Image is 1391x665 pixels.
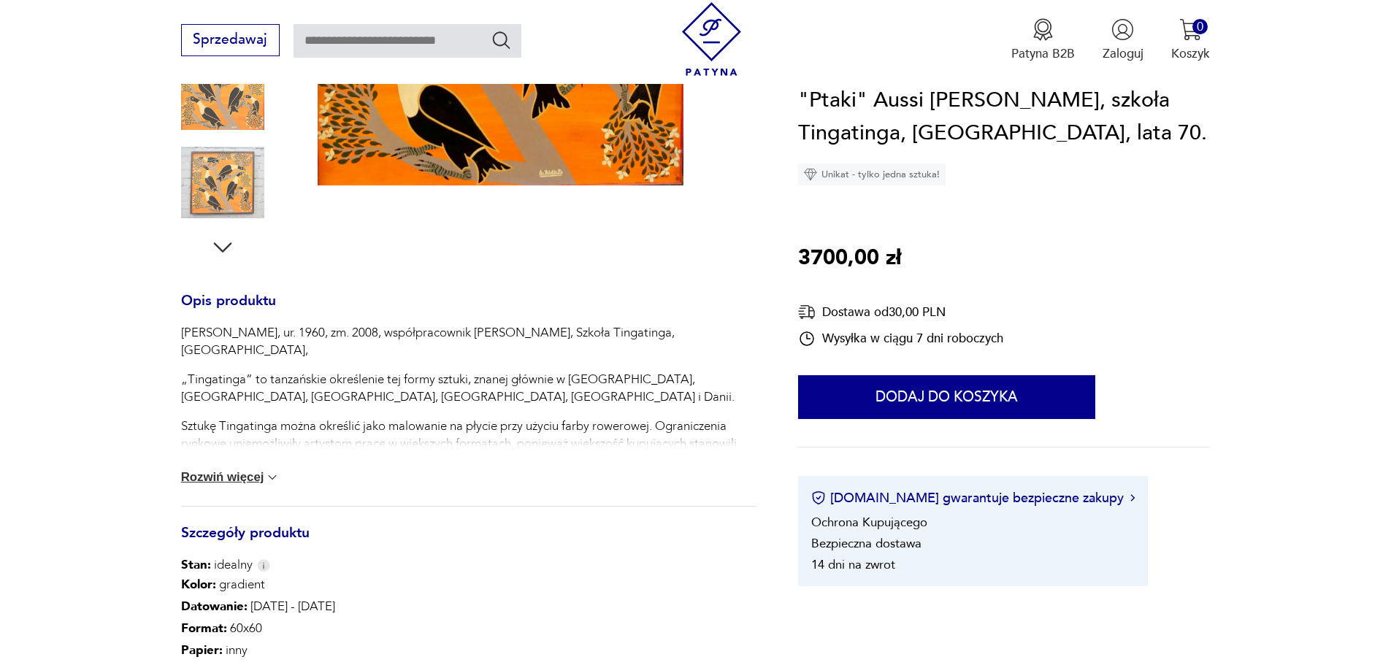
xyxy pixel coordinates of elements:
p: Zaloguj [1103,45,1143,62]
li: 14 dni na zwrot [811,556,895,573]
p: „Tingatinga” to tanzańskie określenie tej formy sztuki, znanej głównie w [GEOGRAPHIC_DATA], [GEOG... [181,371,756,406]
p: inny [181,639,444,661]
li: Bezpieczna dostawa [811,535,921,552]
div: Dostawa od 30,00 PLN [798,303,1003,321]
b: Stan: [181,556,211,573]
b: Kolor: [181,576,216,593]
div: 0 [1192,19,1208,34]
p: 60x60 [181,618,444,639]
button: Patyna B2B [1011,18,1075,62]
img: Zdjęcie produktu "Ptaki" Aussi Jaffary Rashid, szkoła Tingatinga, Tanzania, lata 70. [181,48,264,131]
p: Sztukę Tingatinga można określić jako malowanie na płycie przy użyciu farby rowerowej. Ograniczen... [181,418,756,628]
img: Ikona medalu [1032,18,1054,41]
p: Patyna B2B [1011,45,1075,62]
img: Ikona diamentu [804,168,817,181]
img: Ikona koszyka [1179,18,1202,41]
button: Szukaj [491,29,512,50]
img: chevron down [265,470,280,485]
h1: "Ptaki" Aussi [PERSON_NAME], szkoła Tingatinga, [GEOGRAPHIC_DATA], lata 70. [798,84,1210,150]
h3: Opis produktu [181,296,756,325]
img: Ikonka użytkownika [1111,18,1134,41]
img: Ikona strzałki w prawo [1130,495,1135,502]
a: Ikona medaluPatyna B2B [1011,18,1075,62]
img: Ikona certyfikatu [811,491,826,506]
button: Sprzedawaj [181,24,280,56]
button: Zaloguj [1103,18,1143,62]
div: Wysyłka w ciągu 7 dni roboczych [798,330,1003,347]
img: Info icon [257,559,270,572]
button: Dodaj do koszyka [798,375,1095,419]
img: Patyna - sklep z meblami i dekoracjami vintage [675,2,748,76]
p: gradient [181,574,444,596]
button: 0Koszyk [1171,18,1210,62]
button: [DOMAIN_NAME] gwarantuje bezpieczne zakupy [811,489,1135,507]
b: Papier : [181,642,223,658]
button: Rozwiń więcej [181,470,280,485]
p: [PERSON_NAME], ur. 1960, zm. 2008, współpracownik [PERSON_NAME], Szkoła Tingatinga, [GEOGRAPHIC_D... [181,324,756,359]
img: Ikona dostawy [798,303,816,321]
img: Zdjęcie produktu "Ptaki" Aussi Jaffary Rashid, szkoła Tingatinga, Tanzania, lata 70. [181,141,264,224]
div: Unikat - tylko jedna sztuka! [798,164,946,185]
p: [DATE] - [DATE] [181,596,444,618]
span: idealny [181,556,253,574]
h3: Szczegóły produktu [181,528,756,557]
p: Koszyk [1171,45,1210,62]
li: Ochrona Kupującego [811,514,927,531]
b: Format : [181,620,227,637]
b: Datowanie : [181,598,248,615]
p: 3700,00 zł [798,242,901,275]
a: Sprzedawaj [181,35,280,47]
